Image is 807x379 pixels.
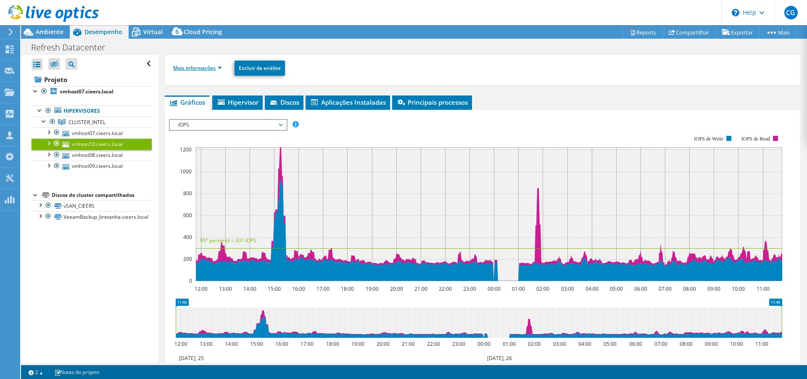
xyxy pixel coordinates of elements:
[48,367,105,377] a: Notas do projeto
[585,285,599,292] text: 04:00
[662,26,716,39] a: Compartilhar
[292,285,305,292] text: 16:00
[536,285,549,292] text: 02:00
[180,168,192,175] text: 1000
[694,136,723,142] text: IOPS de Write
[200,237,256,244] text: 95° percentil = 301 IOPS
[402,340,415,347] text: 21:00
[741,136,770,142] text: IOPS de Read
[452,340,465,347] text: 23:00
[351,340,364,347] text: 19:00
[184,28,222,36] span: Cloud Pricing
[143,28,163,36] span: Virtual
[732,285,745,292] text: 10:00
[784,6,798,19] span: CG
[32,127,152,138] a: vmhost07.cieers.local
[622,26,663,39] a: Reports
[634,285,647,292] text: 06:00
[341,285,354,292] text: 18:00
[36,28,63,36] span: Ambiente
[512,285,525,292] text: 01:00
[610,285,623,292] text: 05:00
[235,61,285,76] a: Excluir da análise
[183,190,192,197] text: 800
[269,98,299,106] span: Discos
[528,340,541,347] text: 02:00
[195,285,208,292] text: 12:00
[326,340,339,347] text: 18:00
[183,255,192,262] text: 200
[488,285,501,292] text: 00:00
[477,340,491,347] text: 00:00
[225,340,238,347] text: 14:00
[32,86,152,97] a: vmhost07.cieers.local
[439,285,452,292] text: 22:00
[32,73,152,86] a: Projeto
[705,340,718,347] text: 09:00
[174,340,187,347] text: 12:00
[32,161,152,172] a: vmhost09.cieers.local
[216,98,258,106] span: Hipervisor
[69,119,105,126] span: CLUSTER_INTEL
[32,106,152,117] a: Hipervisores
[60,88,113,95] b: vmhost07.cieers.local
[578,340,591,347] text: 04:00
[169,98,205,106] span: Gráficos
[310,98,386,106] span: Aplicações Instaladas
[301,340,314,347] text: 17:00
[189,277,192,284] text: 0
[32,150,152,161] a: vmhost08.cieers.local
[463,285,476,292] text: 23:00
[553,340,566,347] text: 03:00
[23,367,49,377] a: 2
[32,138,152,149] a: vmhost10.cieers.local
[32,117,152,127] a: CLUSTER_INTEL
[414,285,427,292] text: 21:00
[629,340,642,347] text: 06:00
[730,340,743,347] text: 10:00
[366,285,379,292] text: 19:00
[183,212,192,219] text: 600
[52,190,152,200] div: Discos de cluster compartilhados
[316,285,330,292] text: 17:00
[396,98,468,106] span: Principais processos
[32,200,152,211] a: vSAN_CIEERS
[275,340,288,347] text: 16:00
[715,26,760,39] a: Exportar
[32,211,152,222] a: VeeamBackup_bretanha.cieers.local
[757,285,770,292] text: 11:00
[427,340,440,347] text: 22:00
[561,285,574,292] text: 03:00
[180,146,192,153] text: 1200
[174,120,282,130] span: IOPS
[219,285,232,292] text: 13:00
[503,340,516,347] text: 01:00
[390,285,403,292] text: 20:00
[27,43,118,52] h1: Refresh Datacenter
[604,340,617,347] text: 05:00
[680,340,693,347] text: 08:00
[243,285,256,292] text: 14:00
[759,26,796,39] a: Mais
[707,285,720,292] text: 09:00
[268,285,281,292] text: 15:00
[84,28,122,36] span: Desempenho
[755,340,768,347] text: 11:00
[732,9,739,16] svg: \n
[377,340,390,347] text: 20:00
[183,233,192,241] text: 400
[654,340,667,347] text: 07:00
[659,285,672,292] text: 07:00
[683,285,696,292] text: 08:00
[250,340,263,347] text: 15:00
[173,64,222,72] a: Mais informações
[200,340,213,347] text: 13:00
